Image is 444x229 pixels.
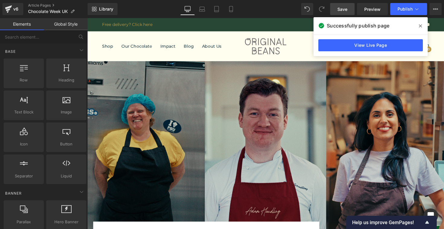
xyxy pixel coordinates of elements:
[28,3,88,8] a: Article Pages
[364,6,381,12] span: Preview
[5,109,42,115] span: Text Block
[15,14,31,44] a: Shop
[48,173,85,179] span: Liquid
[397,7,413,11] span: Publish
[270,22,327,36] div: /
[48,141,85,147] span: Button
[15,26,27,31] span: Shop
[117,26,137,31] span: About Us
[35,26,66,31] span: Our Chocolate
[274,26,289,32] span: Sign In
[346,29,352,35] span: 0
[316,3,328,15] button: Redo
[2,3,23,15] a: v6
[5,77,42,83] span: Row
[5,173,42,179] span: Separator
[423,208,438,223] div: Open Intercom Messenger
[12,5,20,13] div: v6
[71,14,95,44] a: Impact
[343,25,350,33] span: Shopping Cart
[48,109,85,115] span: Image
[75,26,90,31] span: Impact
[390,3,427,15] button: Publish
[48,77,85,83] span: Heading
[270,22,294,36] a: Sign In
[99,26,109,31] span: Blog
[224,3,238,15] a: Mobile
[5,49,16,54] span: Base
[162,21,204,37] img: Original Beans
[295,22,322,36] a: Register
[327,22,389,29] span: Successfully publish page
[31,14,71,44] a: Our Chocolate
[5,141,42,147] span: Icon
[318,39,423,51] a: View Live Page
[15,3,67,11] a: Free delivery? Click here
[301,3,313,15] button: Undo
[99,6,113,12] span: Library
[430,3,442,15] button: More
[88,3,117,15] a: New Library
[113,14,142,44] a: About Us
[5,190,22,196] span: Banner
[352,220,423,225] span: Help us improve GemPages!
[48,219,85,225] span: Hero Banner
[357,3,388,15] a: Preview
[180,3,195,15] a: Desktop
[300,26,317,32] span: Register
[5,219,42,225] span: Parallax
[337,6,347,12] span: Save
[195,3,209,15] a: Laptop
[44,18,88,30] a: Global Style
[95,14,113,44] a: Blog
[352,219,431,226] button: Show survey - Help us improve GemPages!
[209,3,224,15] a: Tablet
[28,9,68,14] span: Chocolate Week UK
